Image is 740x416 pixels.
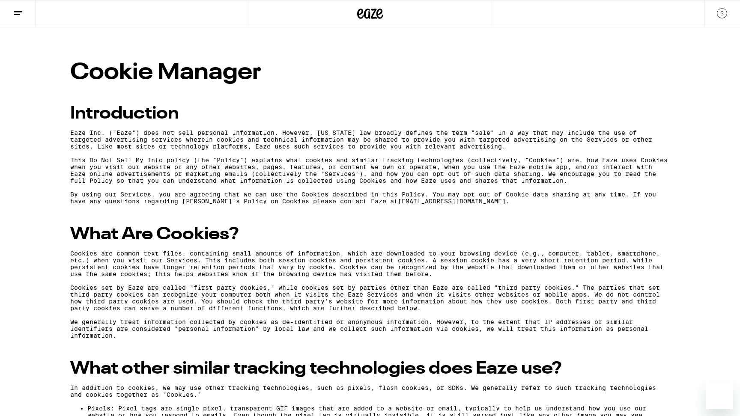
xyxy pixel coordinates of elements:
p: This Do Not Sell My Info policy (the "Policy") explains what cookies and similar tracking technol... [70,157,670,184]
p: We generally treat information collected by cookies as de-identified or anonymous information. Ho... [70,318,670,339]
p: Cookies set by Eaze are called "first party cookies," while cookies set by parties other than Eaz... [70,284,670,312]
h2: Introduction [70,105,670,122]
p: By using our Services, you are agreeing that we can use the Cookies described in this Policy. You... [70,191,670,205]
h2: What Are Cookies? [70,226,670,243]
iframe: Button to launch messaging window [706,382,733,409]
h1: Cookie Manager [70,62,670,84]
p: Eaze Inc. ("Eaze") does not sell personal information. However, [US_STATE] law broadly defines th... [70,129,670,150]
p: In addition to cookies, we may use other tracking technologies, such as pixels, flash cookies, or... [70,384,670,398]
p: Cookies are common text files, containing small amounts of information, which are downloaded to y... [70,250,670,277]
h2: What other similar tracking technologies does Eaze use? [70,360,670,377]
